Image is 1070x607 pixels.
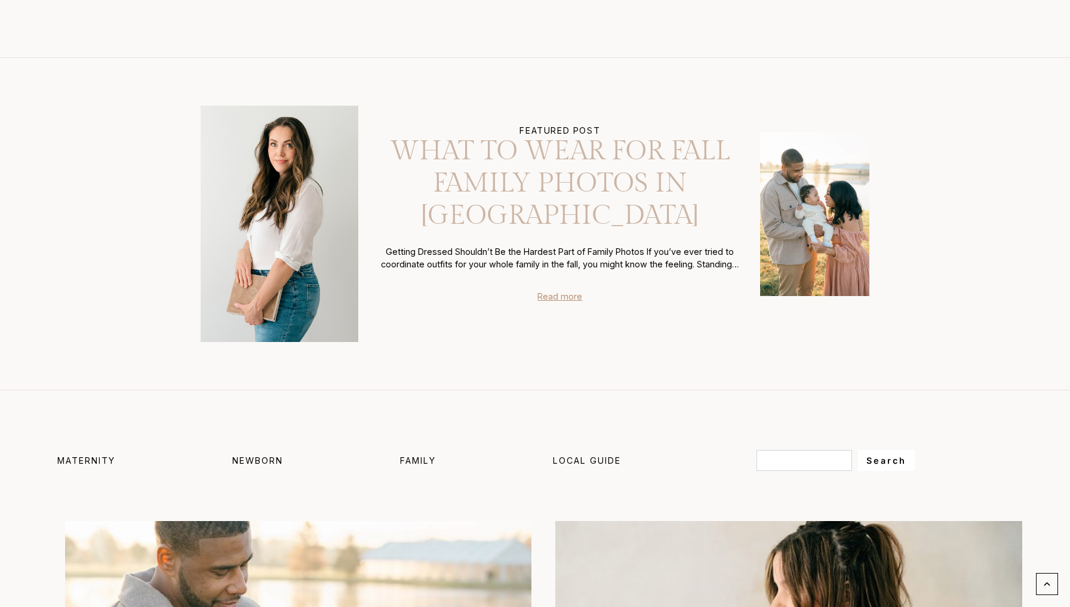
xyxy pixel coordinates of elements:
a: Newborn [232,454,283,467]
a: Family [400,454,436,467]
img: Photographer holding a photo album, wearing a white shirt. [201,106,358,342]
span: Family [400,455,436,466]
a: Scroll to top [1036,573,1058,595]
p: Getting Dressed Shouldn’t Be the Hardest Part of Family Photos If you’ve ever tried to coordinate... [377,245,743,271]
a: What to Wear for Fall Family Photos in [GEOGRAPHIC_DATA] [377,135,743,232]
h5: FEATURED POST [377,125,743,135]
img: What to Wear for Fall Family Photos in Indianapolis [760,132,870,296]
span: Newborn [232,455,283,466]
span: Maternity [57,455,115,466]
nav: Sidebar Categories [105,454,573,467]
a: Read more [537,290,582,303]
button: Search [858,450,915,471]
a: Maternity [57,454,115,467]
